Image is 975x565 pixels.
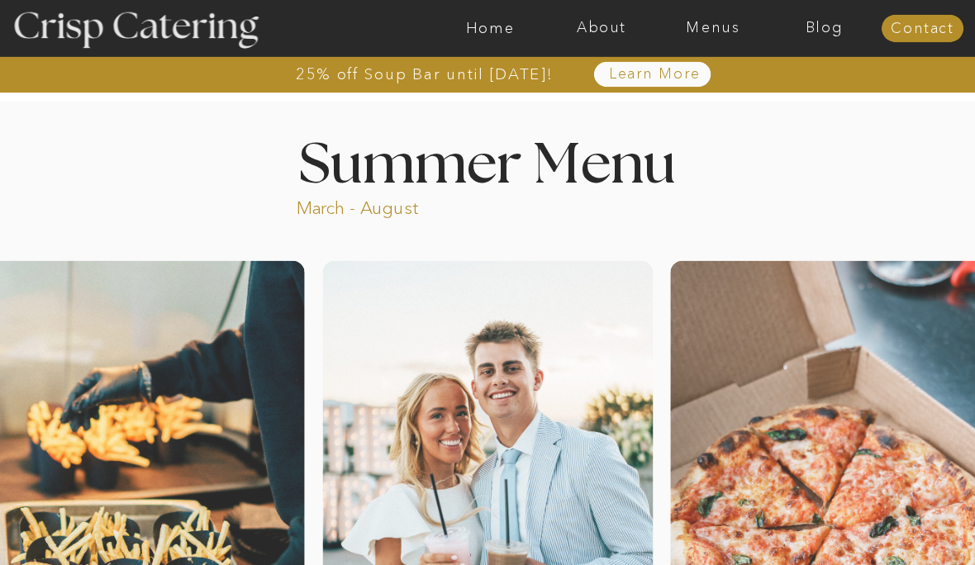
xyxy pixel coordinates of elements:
[882,21,963,38] a: Contact
[546,21,658,37] a: About
[297,197,520,216] p: March - August
[571,67,738,83] a: Learn More
[262,137,714,185] h1: Summer Menu
[658,21,769,37] a: Menus
[435,21,546,37] a: Home
[768,21,880,37] a: Blog
[237,67,611,83] a: 25% off Soup Bar until [DATE]!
